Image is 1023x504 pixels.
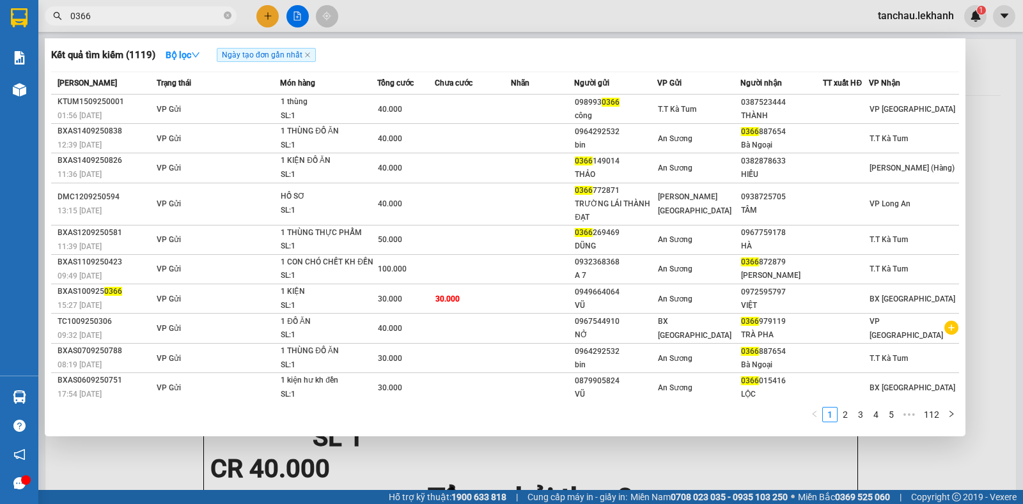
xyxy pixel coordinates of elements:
div: 0949664064 [575,286,656,299]
div: SL: 1 [281,109,377,123]
img: warehouse-icon [13,83,26,96]
li: Next 5 Pages [899,407,919,422]
div: 1 ĐỒ ĂN [281,315,377,329]
span: 30.000 [378,354,402,363]
a: 2 [838,408,852,422]
div: KTUM1509250001 [58,95,153,109]
div: 0879905824 [575,374,656,388]
div: LỘC [741,388,823,401]
div: HIẾU [741,168,823,181]
span: 30.000 [378,383,402,392]
span: 0366 [575,157,593,165]
div: 015416 [741,374,823,388]
div: THẢO [575,168,656,181]
span: 09:49 [DATE] [58,271,102,280]
span: VP Long An [870,199,910,208]
div: 0382878633 [741,155,823,168]
div: NỞ [575,328,656,342]
button: Bộ lọcdown [155,45,210,65]
input: Tìm tên, số ĐT hoặc mã đơn [70,9,221,23]
div: 0972595797 [741,286,823,299]
span: 0366 [104,287,122,296]
span: T.T Kà Tum [870,134,908,143]
span: 0366 [575,228,593,237]
div: SL: 1 [281,240,377,254]
a: 4 [869,408,883,422]
span: 30.000 [435,294,460,303]
span: VP Gửi [157,324,181,333]
div: 1 THÙNG ĐỒ ĂN [281,344,377,358]
span: An Sương [658,264,692,273]
button: left [807,407,822,422]
div: SL: 1 [281,299,377,313]
span: BX [GEOGRAPHIC_DATA] [658,317,731,340]
div: 0967544910 [575,315,656,328]
span: close-circle [224,11,231,19]
span: VP [GEOGRAPHIC_DATA] [870,105,955,114]
span: [PERSON_NAME] [58,79,117,88]
div: HÀ [741,240,823,253]
span: 0366 [741,127,759,136]
div: 1 THÙNG THỰC PHẨM [281,226,377,240]
span: Nhãn [511,79,529,88]
span: message [13,477,26,489]
span: An Sương [658,354,692,363]
span: VP Gửi [157,199,181,208]
span: VP Gửi [157,354,181,363]
span: question-circle [13,420,26,432]
span: 0366 [741,257,759,266]
span: 40.000 [378,324,402,333]
div: BXAS0609250751 [58,374,153,387]
span: 40.000 [378,199,402,208]
span: 12:39 [DATE] [58,141,102,149]
div: 1 KIỆN ĐỒ ĂN [281,154,377,168]
span: 11:39 [DATE] [58,242,102,251]
a: 5 [884,408,898,422]
span: Tổng cước [377,79,414,88]
span: 0366 [741,347,759,356]
li: Next Page [944,407,959,422]
div: 772871 [575,184,656,197]
div: 0967759178 [741,226,823,240]
div: VŨ [575,299,656,312]
span: [PERSON_NAME][GEOGRAPHIC_DATA] [658,192,731,215]
span: 15:27 [DATE] [58,301,102,310]
div: bin [575,139,656,152]
span: T.T Kà Tum [870,235,908,244]
span: 17:54 [DATE] [58,390,102,399]
div: TRƯỜNG LÁI THÀNH ĐẠT [575,197,656,224]
span: An Sương [658,164,692,172]
div: công [575,109,656,123]
h3: Kết quả tìm kiếm ( 1119 ) [51,49,155,62]
span: left [811,410,818,418]
span: 0366 [575,186,593,195]
span: 11:36 [DATE] [58,170,102,179]
div: SL: 1 [281,388,377,402]
div: SL: 1 [281,269,377,283]
div: BXAS0709250788 [58,344,153,358]
span: TT xuất HĐ [823,79,862,88]
span: 08:19 [DATE] [58,360,102,369]
span: VP Nhận [869,79,900,88]
div: SL: 1 [281,358,377,372]
div: 887654 [741,125,823,139]
span: T.T Kà Tum [870,264,908,273]
button: right [944,407,959,422]
a: 112 [920,408,943,422]
span: 0366 [602,98,620,107]
span: 13:15 [DATE] [58,206,102,215]
img: warehouse-icon [13,390,26,404]
span: 30.000 [378,294,402,303]
div: 0964292532 [575,125,656,139]
div: 149014 [575,155,656,168]
span: VP Gửi [157,264,181,273]
div: 0932368368 [575,256,656,269]
div: VIỆT [741,299,823,312]
div: 0938725705 [741,190,823,204]
span: T.T Kà Tum [870,354,908,363]
span: close-circle [224,10,231,22]
span: An Sương [658,383,692,392]
span: VP Gửi [157,235,181,244]
span: VP [GEOGRAPHIC_DATA] [870,317,943,340]
li: Previous Page [807,407,822,422]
